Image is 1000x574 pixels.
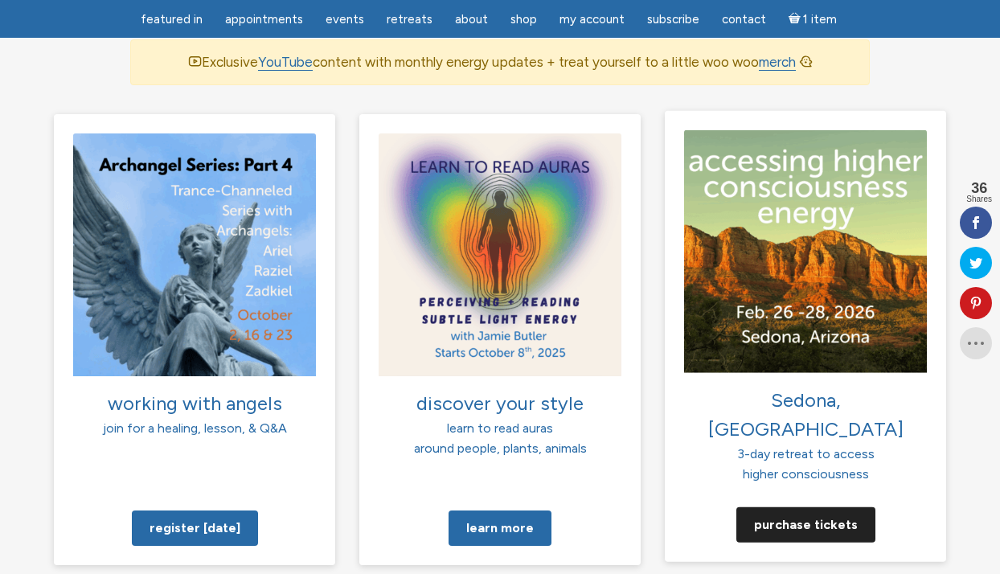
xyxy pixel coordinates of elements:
[722,12,766,27] span: Contact
[387,12,432,27] span: Retreats
[414,441,587,456] span: around people, plants, animals
[637,4,709,35] a: Subscribe
[501,4,547,35] a: Shop
[455,12,488,27] span: About
[966,181,992,195] span: 36
[447,420,553,436] span: learn to read auras
[225,12,303,27] span: Appointments
[316,4,374,35] a: Events
[326,12,364,27] span: Events
[130,39,870,85] div: Exclusive content with monthly energy updates + treat yourself to a little woo woo
[779,2,847,35] a: Cart1 item
[449,510,551,546] a: Learn more
[647,12,699,27] span: Subscribe
[132,510,258,546] a: Register [DATE]
[743,466,869,482] span: higher consciousness
[550,4,634,35] a: My Account
[966,195,992,203] span: Shares
[803,14,837,26] span: 1 item
[108,392,282,415] span: working with angels
[131,4,212,35] a: featured in
[377,4,442,35] a: Retreats
[445,4,498,35] a: About
[789,12,804,27] i: Cart
[258,54,313,71] a: YouTube
[559,12,625,27] span: My Account
[712,4,776,35] a: Contact
[708,387,904,440] span: Sedona, [GEOGRAPHIC_DATA]
[141,12,203,27] span: featured in
[510,12,537,27] span: Shop
[736,506,875,542] a: Purchase tickets
[416,392,584,415] span: discover your style
[737,445,875,461] span: 3-day retreat to access
[215,4,313,35] a: Appointments
[103,420,287,436] span: join for a healing, lesson, & Q&A
[759,54,796,71] a: merch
